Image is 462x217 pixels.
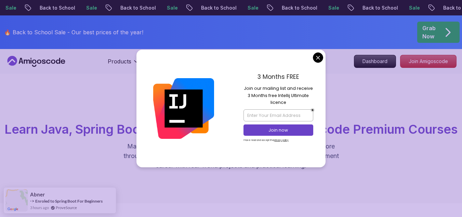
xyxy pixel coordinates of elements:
p: Sale [238,4,260,11]
span: 3 hours ago [30,205,49,210]
p: Dashboard [354,55,396,68]
button: Products [108,57,140,71]
span: -> [30,198,35,204]
p: Sale [158,4,180,11]
a: ProveSource [56,205,77,210]
a: Dashboard [354,55,396,68]
img: provesource social proof notification image [5,189,28,212]
a: Enroled to Spring Boot For Beginners [35,198,103,204]
p: Join Amigoscode [400,55,456,68]
p: Products [108,57,131,65]
p: Back to School [192,4,238,11]
p: Sale [400,4,422,11]
p: 🔥 Back to School Sale - Our best prices of the year! [4,28,143,36]
a: Join Amigoscode [400,55,457,68]
p: Back to School [273,4,319,11]
p: Master in-demand skills like Java, Spring Boot, DevOps, React, and more through hands-on, expert-... [116,142,346,170]
p: Sale [77,4,99,11]
p: Back to School [30,4,77,11]
span: Abner [30,192,45,197]
p: Sale [319,4,341,11]
span: Learn Java, Spring Boot, DevOps & More with Amigoscode Premium Courses [4,122,458,137]
p: Back to School [353,4,400,11]
p: Grab Now [422,24,436,40]
p: Back to School [111,4,158,11]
